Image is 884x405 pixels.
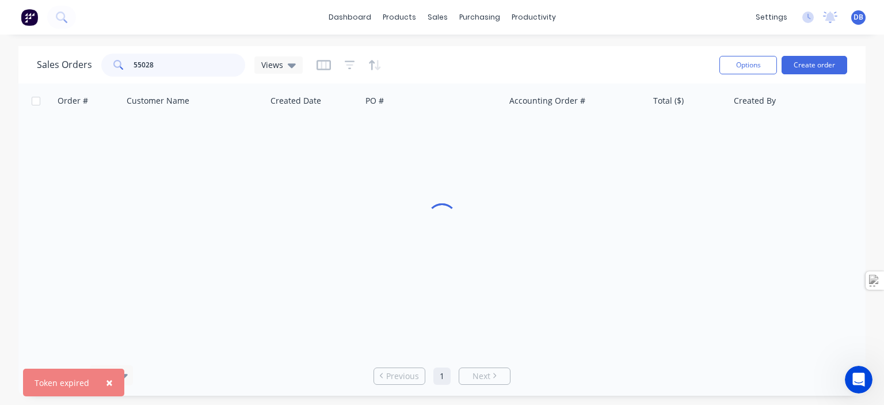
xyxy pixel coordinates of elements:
[653,95,684,107] div: Total ($)
[734,95,776,107] div: Created By
[473,370,490,382] span: Next
[106,50,212,63] a: Factory_Or...72025.xlsx
[782,56,847,74] button: Create order
[197,312,216,331] button: Send a message…
[58,95,88,107] div: Order #
[9,255,221,305] div: Maricar says…
[94,369,124,396] button: Close
[55,317,64,326] button: Upload attachment
[422,9,454,26] div: sales
[117,50,212,62] div: Factory_Or...72025.xlsx
[7,5,29,27] button: go back
[459,370,510,382] a: Next page
[21,9,38,26] img: Factory
[18,262,123,273] div: Thanks, [PERSON_NAME]!
[270,95,321,107] div: Created Date
[106,374,113,391] span: ×
[56,11,90,20] h1: Factory
[853,12,863,22] span: DB
[18,86,180,154] div: Hi [PERSON_NAME], this feature will be included in the final release of Dynamic Table. Our Develo...
[10,293,220,312] textarea: Message…
[201,5,223,27] button: Home
[374,370,425,382] a: Previous page
[18,282,77,289] div: Maricar • [DATE]
[323,9,377,26] a: dashboard
[37,59,92,70] h1: Sales Orders
[369,368,515,385] ul: Pagination
[33,6,51,25] img: Profile image for Factory
[719,56,777,74] button: Options
[9,79,189,161] div: Hi [PERSON_NAME], this feature will be included in the final release of Dynamic Table. Our Develo...
[36,317,45,326] button: Gif picker
[386,370,419,382] span: Previous
[377,9,422,26] div: products
[134,54,246,77] input: Search...
[750,9,793,26] div: settings
[9,255,132,280] div: Thanks, [PERSON_NAME]!Maricar • [DATE]
[509,95,585,107] div: Accounting Order #
[134,169,221,245] div: birthday
[433,368,451,385] a: Page 1 is your current page
[35,377,89,389] div: Token expired
[9,79,221,170] div: Maricar says…
[9,43,221,79] div: Drew says…
[9,169,221,255] div: Drew says…
[845,366,872,393] iframe: Intercom live chat
[365,95,384,107] div: PO #
[97,43,221,70] div: Factory_Or...72025.xlsx
[143,183,212,239] div: birthday
[261,59,283,71] span: Views
[454,9,506,26] div: purchasing
[127,95,189,107] div: Customer Name
[506,9,562,26] div: productivity
[18,317,27,326] button: Emoji picker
